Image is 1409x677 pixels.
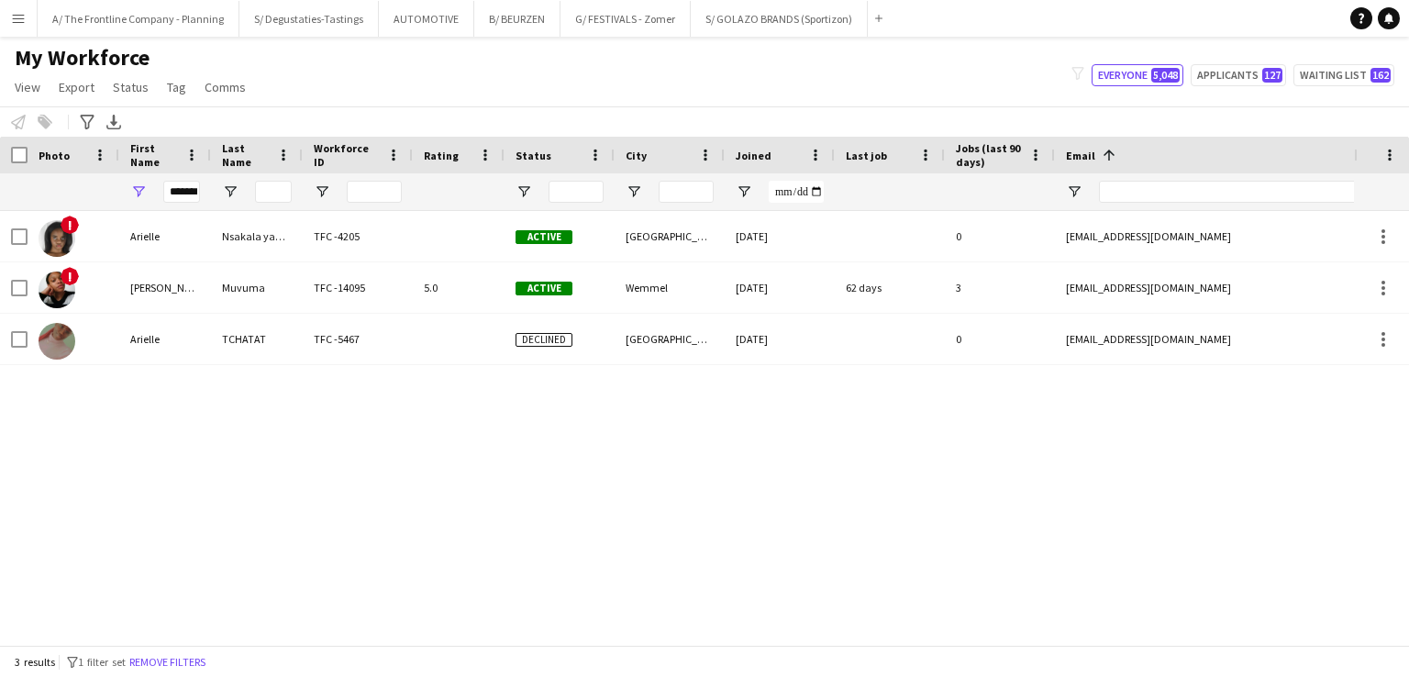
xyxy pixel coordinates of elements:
span: Photo [39,149,70,162]
span: 127 [1262,68,1282,83]
button: S/ Degustaties-Tastings [239,1,379,37]
button: Open Filter Menu [516,183,532,200]
input: Joined Filter Input [769,181,824,203]
div: Wemmel [615,262,725,313]
button: Open Filter Menu [130,183,147,200]
app-action-btn: Export XLSX [103,111,125,133]
div: TFC -4205 [303,211,413,261]
span: Declined [516,333,572,347]
div: [GEOGRAPHIC_DATA] [615,314,725,364]
button: Open Filter Menu [626,183,642,200]
button: S/ GOLAZO BRANDS (Sportizon) [691,1,868,37]
span: Active [516,230,572,244]
div: [DATE] [725,262,835,313]
div: 0 [945,314,1055,364]
button: Open Filter Menu [222,183,239,200]
span: Status [516,149,551,162]
button: Open Filter Menu [314,183,330,200]
a: Tag [160,75,194,99]
span: My Workforce [15,44,150,72]
div: [DATE] [725,314,835,364]
span: 162 [1370,68,1391,83]
img: Arielle-Sarah Muvuma [39,272,75,308]
div: TFC -14095 [303,262,413,313]
span: Export [59,79,94,95]
div: 0 [945,211,1055,261]
span: Status [113,79,149,95]
a: Export [51,75,102,99]
img: Arielle Nsakala yamona [39,220,75,257]
span: Email [1066,149,1095,162]
button: Open Filter Menu [736,183,752,200]
img: Arielle TCHATAT [39,323,75,360]
span: ! [61,267,79,285]
a: Status [105,75,156,99]
div: Arielle [119,314,211,364]
input: Last Name Filter Input [255,181,292,203]
input: Workforce ID Filter Input [347,181,402,203]
div: TFC -5467 [303,314,413,364]
input: Status Filter Input [549,181,604,203]
span: Jobs (last 90 days) [956,141,1022,169]
button: Applicants127 [1191,64,1286,86]
span: View [15,79,40,95]
button: Waiting list162 [1293,64,1394,86]
button: A/ The Frontline Company - Planning [38,1,239,37]
button: Remove filters [126,652,209,672]
div: [PERSON_NAME] [119,262,211,313]
a: Comms [197,75,253,99]
span: First Name [130,141,178,169]
span: Last Name [222,141,270,169]
span: Joined [736,149,771,162]
span: 1 filter set [78,655,126,669]
div: Muvuma [211,262,303,313]
div: Nsakala yamona [211,211,303,261]
span: Workforce ID [314,141,380,169]
button: Everyone5,048 [1092,64,1183,86]
span: Tag [167,79,186,95]
button: G/ FESTIVALS - Zomer [560,1,691,37]
span: Rating [424,149,459,162]
div: TCHATAT [211,314,303,364]
span: Last job [846,149,887,162]
span: Comms [205,79,246,95]
div: [GEOGRAPHIC_DATA] [615,211,725,261]
button: Open Filter Menu [1066,183,1082,200]
button: AUTOMOTIVE [379,1,474,37]
div: 5.0 [413,262,505,313]
div: Arielle [119,211,211,261]
div: 62 days [835,262,945,313]
a: View [7,75,48,99]
span: ! [61,216,79,234]
div: [DATE] [725,211,835,261]
input: City Filter Input [659,181,714,203]
app-action-btn: Advanced filters [76,111,98,133]
button: B/ BEURZEN [474,1,560,37]
div: 3 [945,262,1055,313]
span: 5,048 [1151,68,1180,83]
span: City [626,149,647,162]
span: Active [516,282,572,295]
input: First Name Filter Input [163,181,200,203]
